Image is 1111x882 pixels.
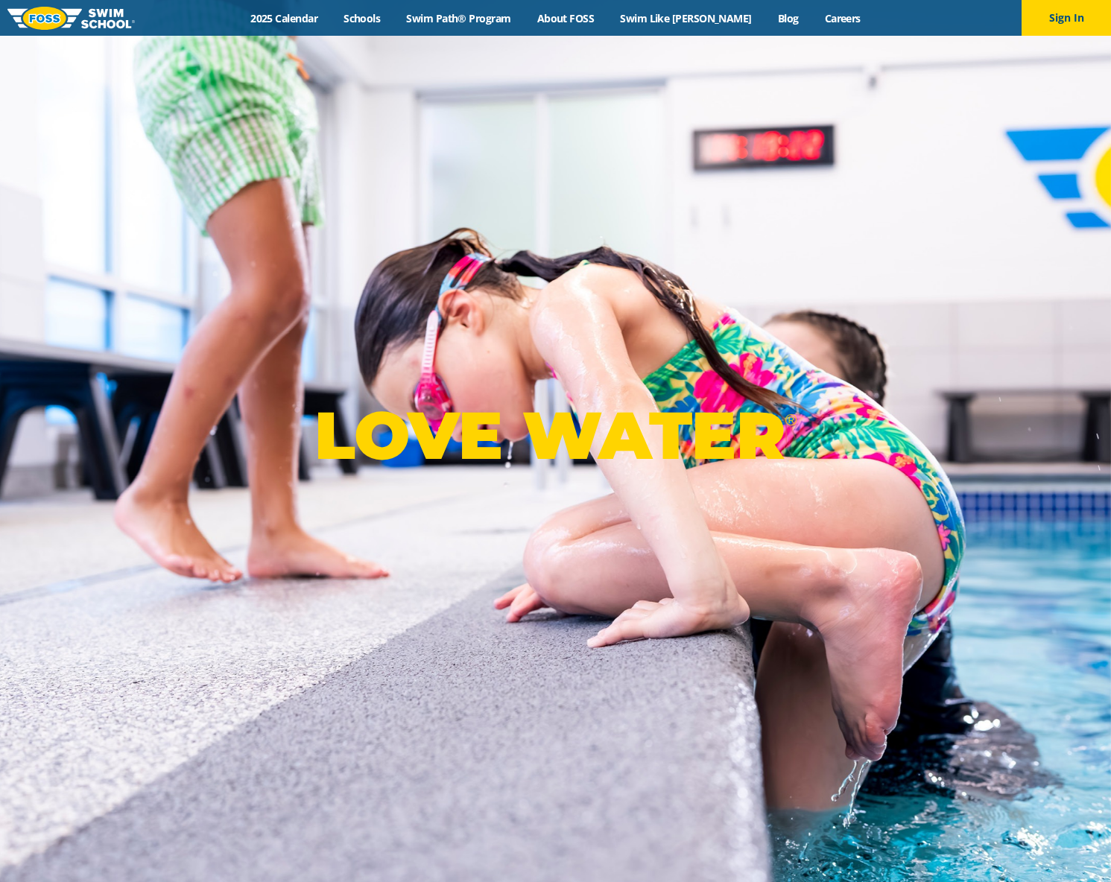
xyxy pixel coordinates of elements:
[314,396,797,475] p: LOVE WATER
[765,11,811,25] a: Blog
[607,11,765,25] a: Swim Like [PERSON_NAME]
[785,410,797,429] sup: ®
[238,11,331,25] a: 2025 Calendar
[811,11,873,25] a: Careers
[331,11,393,25] a: Schools
[524,11,607,25] a: About FOSS
[7,7,135,30] img: FOSS Swim School Logo
[393,11,524,25] a: Swim Path® Program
